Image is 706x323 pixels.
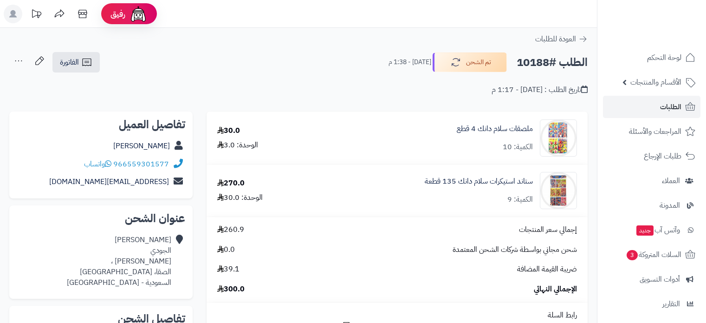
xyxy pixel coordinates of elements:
span: السلات المتروكة [626,248,681,261]
span: رفيق [110,8,125,20]
a: الطلبات [603,96,700,118]
a: واتساب [84,158,111,170]
img: 1714987960-%D8%B3%D9%84%D8%A7%D9%85%20%D8%AF%D8%A7%D9%86%D9%83-90x90.jpg [540,119,576,157]
a: العودة للطلبات [535,33,588,45]
span: المراجعات والأسئلة [629,125,681,138]
a: ملصقات سلام دانك 4 قطع [457,124,533,134]
span: 0.0 [217,244,235,255]
span: 260.9 [217,224,244,235]
span: 300.0 [217,284,245,295]
div: 30.0 [217,125,240,136]
span: العملاء [662,174,680,187]
a: تحديثات المنصة [25,5,48,26]
a: [EMAIL_ADDRESS][DOMAIN_NAME] [49,176,169,187]
div: تاريخ الطلب : [DATE] - 1:17 م [492,85,588,95]
a: 966559301577 [113,158,169,170]
span: ضريبة القيمة المضافة [517,264,577,275]
a: [PERSON_NAME] [113,140,170,152]
a: السلات المتروكة3 [603,244,700,266]
span: أدوات التسويق [640,273,680,286]
span: المدونة [660,199,680,212]
a: العملاء [603,170,700,192]
small: [DATE] - 1:38 م [389,58,431,67]
div: رابط السلة [210,310,584,321]
div: الوحدة: 3.0 [217,140,258,151]
span: التقارير [662,297,680,310]
a: الفاتورة [52,52,100,73]
h2: عنوان الشحن [17,213,185,224]
a: أدوات التسويق [603,268,700,290]
a: ستاند استيكرات سلام دانك 135 قطعة [425,176,533,187]
span: الأقسام والمنتجات [630,76,681,89]
a: وآتس آبجديد [603,219,700,241]
a: المراجعات والأسئلة [603,120,700,143]
img: 1733135034-%D8%B3%D9%84%D8%A7%D9%85%20%D8%AF%D8%A7%D9%86%D9%83%20%D8%B3%D8%AA%D8%A7%D9%86%D8%AF-9... [540,172,576,209]
span: الإجمالي النهائي [534,284,577,295]
span: لوحة التحكم [647,51,681,64]
h2: الطلب #10188 [517,53,588,72]
div: [PERSON_NAME] الجودي [PERSON_NAME] ، الصقا، [GEOGRAPHIC_DATA] السعودية - [GEOGRAPHIC_DATA] [67,235,171,288]
a: طلبات الإرجاع [603,145,700,167]
span: الطلبات [660,100,681,113]
span: إجمالي سعر المنتجات [519,224,577,235]
span: وآتس آب [635,224,680,237]
a: المدونة [603,194,700,217]
span: طلبات الإرجاع [644,150,681,163]
span: الفاتورة [60,57,79,68]
button: تم الشحن [433,53,507,72]
a: التقارير [603,293,700,315]
span: العودة للطلبات [535,33,576,45]
span: 39.1 [217,264,240,275]
img: ai-face.png [129,5,148,23]
span: جديد [636,225,654,236]
a: لوحة التحكم [603,46,700,69]
div: 270.0 [217,178,245,189]
div: الكمية: 9 [507,194,533,205]
span: 3 [627,250,638,260]
h2: تفاصيل العميل [17,119,185,130]
span: شحن مجاني بواسطة شركات الشحن المعتمدة [453,244,577,255]
div: الكمية: 10 [503,142,533,152]
div: الوحدة: 30.0 [217,192,263,203]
